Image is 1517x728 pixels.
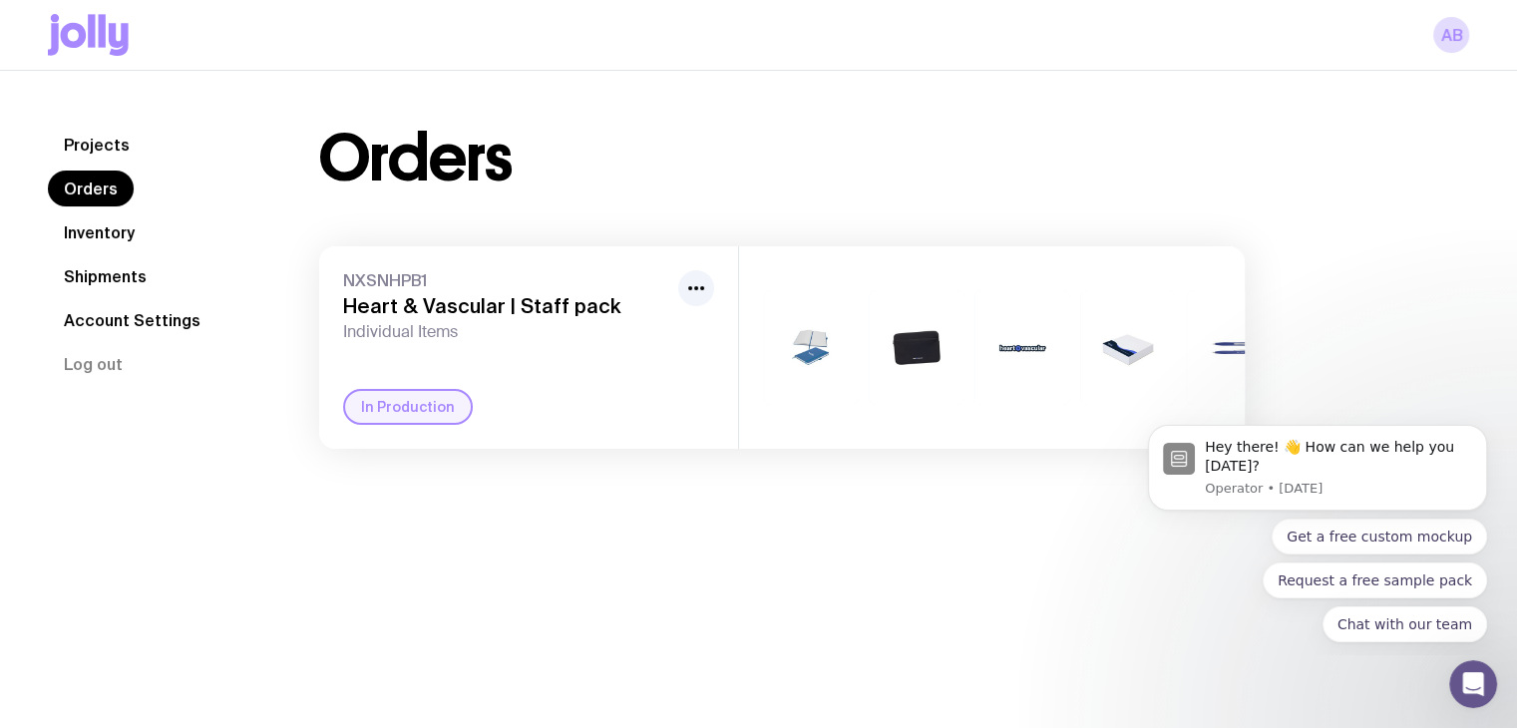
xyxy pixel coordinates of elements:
a: Account Settings [48,302,216,338]
span: Individual Items [343,322,670,342]
button: Log out [48,346,139,382]
h1: Orders [319,127,512,190]
h3: Heart & Vascular | Staff pack [343,294,670,318]
a: Inventory [48,214,151,250]
a: Projects [48,127,146,163]
span: NXSNHPB1 [343,270,670,290]
a: Shipments [48,258,163,294]
a: AB [1433,17,1469,53]
iframe: Intercom live chat [1449,660,1497,708]
iframe: Intercom notifications message [1118,408,1517,654]
div: In Production [343,389,473,425]
a: Orders [48,171,134,206]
